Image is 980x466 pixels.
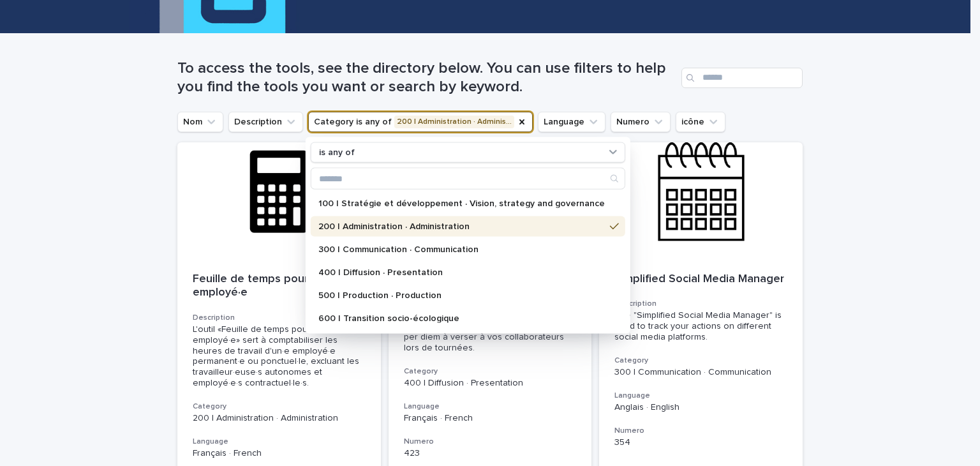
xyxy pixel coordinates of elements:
[193,402,366,412] h3: Category
[404,413,577,424] p: Français · French
[193,273,366,300] p: Feuille de temps pour un·e employé·e
[311,168,625,190] div: Search
[308,112,533,132] button: Category
[177,112,223,132] button: Nom
[404,366,577,377] h3: Category
[614,426,787,436] h3: Numero
[538,112,605,132] button: Language
[318,314,605,323] p: 600 | Transition socio-écologique
[319,147,355,158] p: is any of
[193,313,366,323] h3: Description
[311,169,625,189] input: Search
[228,112,303,132] button: Description
[611,112,671,132] button: Numero
[614,299,787,309] h3: Description
[681,68,803,88] input: Search
[193,437,366,447] h3: Language
[404,437,577,447] h3: Numero
[193,413,366,424] p: 200 | Administration · Administration
[614,402,787,413] p: Anglais · English
[318,245,605,254] p: 300 | Communication · Communication
[318,268,605,277] p: 400 | Diffusion · Presentation
[614,367,787,378] p: 300 | Communication · Communication
[318,291,605,300] p: 500 | Production · Production
[614,273,787,287] p: Simplified Social Media Manager
[614,437,787,448] p: 354
[193,324,366,389] div: L'outil «Feuille de temps pour un·e employé·e» sert à comptabiliser les heures de travail d'un·e ...
[404,448,577,459] p: 423
[177,59,676,96] h1: To access the tools, see the directory below. You can use filters to help you find the tools you ...
[614,356,787,366] h3: Category
[676,112,725,132] button: icône
[614,310,787,342] div: The "Simplified Social Media Manager" is used to track your actions on different social media pla...
[193,448,366,459] p: Français · French
[318,222,605,231] p: 200 | Administration · Administration
[404,378,577,389] p: 400 | Diffusion · Presentation
[318,199,605,208] p: 100 | Stratégie et développement · Vision, strategy and governance
[614,391,787,401] h3: Language
[404,402,577,412] h3: Language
